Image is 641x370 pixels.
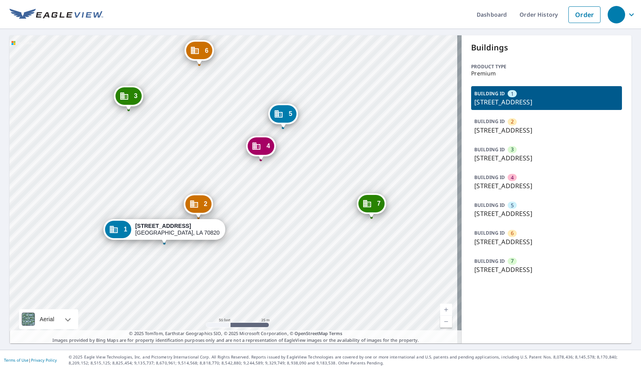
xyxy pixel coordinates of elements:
div: Dropped pin, building 4, Commercial property, 550 Ben Hur Rd Baton Rouge, LA 70820 [246,136,275,160]
p: | [4,358,57,362]
p: © 2025 Eagle View Technologies, Inc. and Pictometry International Corp. All Rights Reserved. Repo... [69,354,637,366]
p: BUILDING ID [474,229,505,236]
div: Dropped pin, building 6, Commercial property, 550 Ben Hur Rd Baton Rouge, LA 70820 [185,40,214,65]
div: Aerial [37,309,57,329]
span: 6 [205,48,208,54]
span: 7 [511,257,514,265]
span: 5 [289,111,292,117]
p: BUILDING ID [474,118,505,125]
p: [STREET_ADDRESS] [474,125,619,135]
p: [STREET_ADDRESS] [474,97,619,107]
p: BUILDING ID [474,174,505,181]
span: 5 [511,202,514,209]
div: Dropped pin, building 7, Commercial property, 550 Ben Hur Rd Baton Rouge, LA 70820 [357,193,386,218]
p: BUILDING ID [474,90,505,97]
span: 2 [204,201,207,207]
p: Premium [471,70,622,77]
div: Dropped pin, building 5, Commercial property, 550 Ben Hur Rd Baton Rouge, LA 70820 [268,104,298,128]
strong: [STREET_ADDRESS] [135,223,191,229]
p: BUILDING ID [474,258,505,264]
a: Current Level 19, Zoom Out [440,316,452,328]
span: © 2025 TomTom, Earthstar Geographics SIO, © 2025 Microsoft Corporation, © [129,330,342,337]
div: Dropped pin, building 1, Commercial property, 550 Ben Hur Rd Baton Rouge, LA 70820 [104,219,225,244]
div: Dropped pin, building 2, Commercial property, 550 Ben Hur Rd Baton Rouge, LA 70820 [183,194,213,218]
a: Privacy Policy [31,357,57,363]
a: Terms [329,330,342,336]
p: BUILDING ID [474,146,505,153]
span: 2 [511,118,514,125]
p: BUILDING ID [474,202,505,208]
p: [STREET_ADDRESS] [474,181,619,191]
span: 3 [511,146,514,153]
p: [STREET_ADDRESS] [474,237,619,247]
span: 3 [134,93,137,99]
span: 4 [511,174,514,181]
div: [GEOGRAPHIC_DATA], LA 70820 [135,223,220,236]
a: Terms of Use [4,357,29,363]
span: 1 [511,90,514,98]
p: Buildings [471,42,622,54]
span: 7 [377,200,381,206]
span: 4 [266,143,270,149]
p: [STREET_ADDRESS] [474,209,619,218]
a: OpenStreetMap [295,330,328,336]
div: Dropped pin, building 3, Commercial property, 550 Ben Hur Rd Baton Rouge, LA 70820 [114,86,143,110]
p: [STREET_ADDRESS] [474,153,619,163]
p: Images provided by Bing Maps are for property identification purposes only and are not a represen... [10,330,462,343]
a: Order [568,6,601,23]
img: EV Logo [10,9,103,21]
a: Current Level 19, Zoom In [440,304,452,316]
span: 6 [511,229,514,237]
div: Aerial [19,309,78,329]
p: [STREET_ADDRESS] [474,265,619,274]
span: 1 [124,226,127,232]
p: Product type [471,63,622,70]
